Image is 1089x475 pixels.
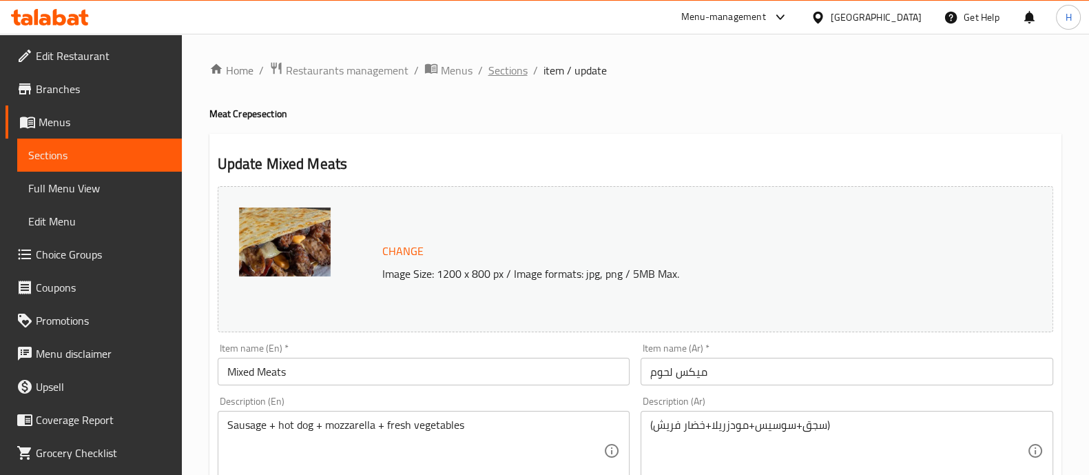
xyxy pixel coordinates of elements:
[36,378,171,395] span: Upsell
[6,105,182,139] a: Menus
[831,10,922,25] div: [GEOGRAPHIC_DATA]
[269,61,408,79] a: Restaurants management
[377,265,972,282] p: Image Size: 1200 x 800 px / Image formats: jpg, png / 5MB Max.
[36,412,171,428] span: Coverage Report
[209,62,253,79] a: Home
[543,62,607,79] span: item / update
[209,107,1061,121] h4: Meat Crepe section
[6,271,182,304] a: Coupons
[28,213,171,230] span: Edit Menu
[6,337,182,370] a: Menu disclaimer
[478,62,483,79] li: /
[6,370,182,403] a: Upsell
[259,62,264,79] li: /
[239,208,331,276] img: mmw_638895941107326822
[36,345,171,362] span: Menu disclaimer
[28,147,171,163] span: Sections
[218,154,1053,174] h2: Update Mixed Meats
[681,9,766,26] div: Menu-management
[286,62,408,79] span: Restaurants management
[377,237,429,265] button: Change
[36,81,171,97] span: Branches
[6,436,182,469] a: Grocery Checklist
[382,241,424,261] span: Change
[6,238,182,271] a: Choice Groups
[218,358,630,385] input: Enter name En
[17,172,182,205] a: Full Menu View
[424,61,473,79] a: Menus
[441,62,473,79] span: Menus
[36,445,171,461] span: Grocery Checklist
[36,312,171,329] span: Promotions
[28,180,171,196] span: Full Menu View
[209,61,1061,79] nav: breadcrumb
[1065,10,1071,25] span: H
[641,358,1053,385] input: Enter name Ar
[488,62,528,79] a: Sections
[6,304,182,337] a: Promotions
[6,39,182,72] a: Edit Restaurant
[36,279,171,296] span: Coupons
[533,62,538,79] li: /
[36,246,171,263] span: Choice Groups
[39,114,171,130] span: Menus
[6,72,182,105] a: Branches
[414,62,419,79] li: /
[36,48,171,64] span: Edit Restaurant
[17,139,182,172] a: Sections
[17,205,182,238] a: Edit Menu
[6,403,182,436] a: Coverage Report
